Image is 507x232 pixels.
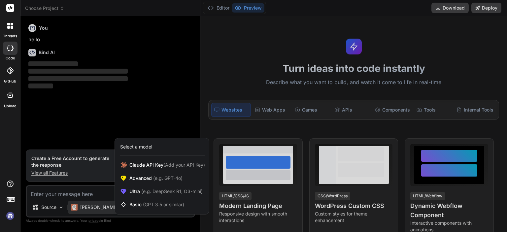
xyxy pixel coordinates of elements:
div: Select a model [120,144,152,150]
span: (Add your API Key) [163,162,205,168]
span: Ultra [129,188,203,195]
img: signin [5,210,16,221]
span: (e.g. DeepSeek R1, O3-mini) [140,188,203,194]
label: GitHub [4,79,16,84]
span: (GPT 3.5 or similar) [143,202,184,207]
label: threads [3,33,17,39]
span: Advanced [129,175,183,182]
span: (e.g. GPT-4o) [152,175,183,181]
label: code [6,55,15,61]
label: Upload [4,103,17,109]
span: Basic [129,201,184,208]
span: Claude API Key [129,162,205,168]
